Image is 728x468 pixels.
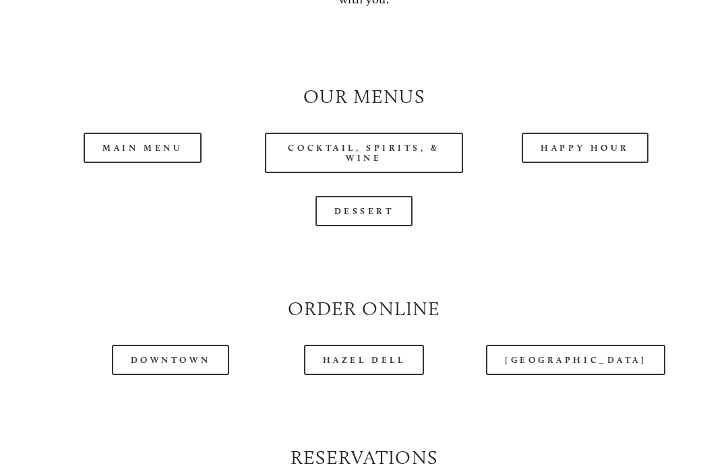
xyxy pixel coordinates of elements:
h2: Order Online [44,295,684,322]
h2: Our Menus [44,83,684,110]
a: [GEOGRAPHIC_DATA] [486,345,665,375]
a: Dessert [315,196,413,226]
a: Downtown [112,345,229,375]
a: Cocktail, Spirits, & Wine [265,133,463,173]
a: Main Menu [84,133,202,163]
a: Happy Hour [522,133,648,163]
a: Hazel Dell [304,345,425,375]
